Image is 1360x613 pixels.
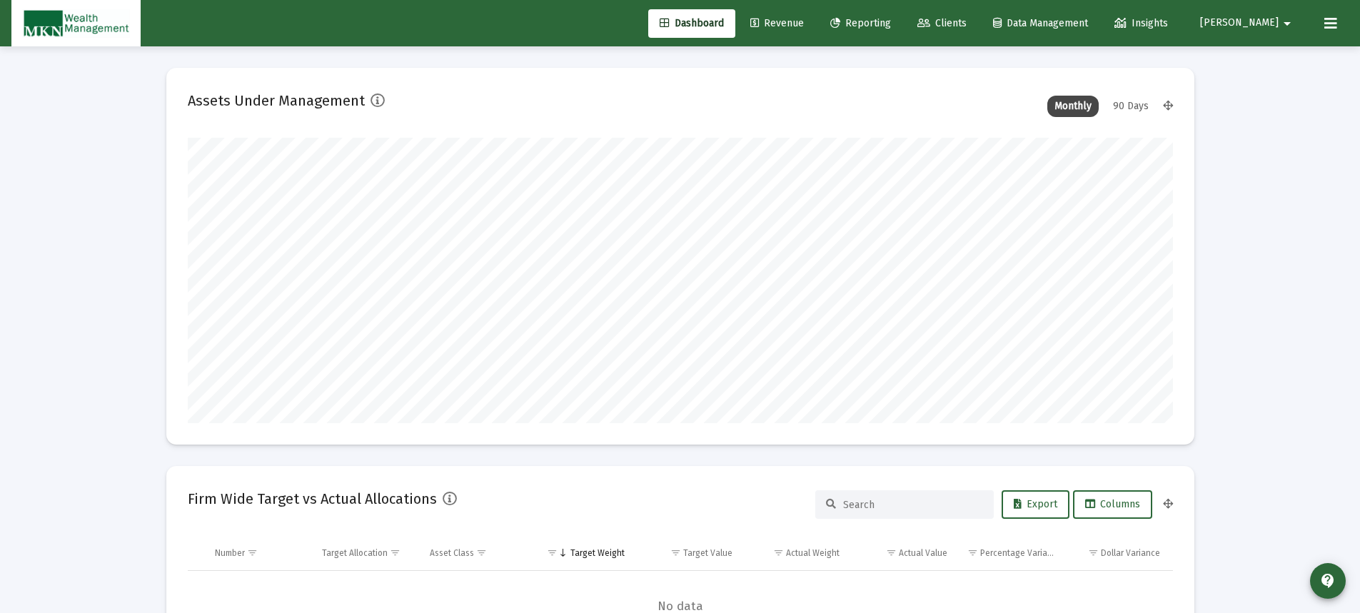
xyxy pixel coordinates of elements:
[906,9,978,38] a: Clients
[1103,9,1179,38] a: Insights
[247,547,258,558] span: Show filter options for column 'Number'
[980,547,1056,559] div: Percentage Variance
[22,9,130,38] img: Dashboard
[742,536,850,570] td: Column Actual Weight
[570,547,625,559] div: Target Weight
[843,499,983,511] input: Search
[547,547,558,558] span: Show filter options for column 'Target Weight'
[786,547,840,559] div: Actual Weight
[1073,490,1152,519] button: Columns
[1002,490,1069,519] button: Export
[886,547,897,558] span: Show filter options for column 'Actual Value'
[188,89,365,112] h2: Assets Under Management
[390,547,401,558] span: Show filter options for column 'Target Allocation'
[993,17,1088,29] span: Data Management
[476,547,487,558] span: Show filter options for column 'Asset Class'
[1088,547,1099,558] span: Show filter options for column 'Dollar Variance'
[739,9,815,38] a: Revenue
[205,536,313,570] td: Column Number
[1279,9,1296,38] mat-icon: arrow_drop_down
[850,536,957,570] td: Column Actual Value
[215,547,245,559] div: Number
[670,547,681,558] span: Show filter options for column 'Target Value'
[982,9,1099,38] a: Data Management
[188,487,437,510] h2: Firm Wide Target vs Actual Allocations
[420,536,528,570] td: Column Asset Class
[773,547,784,558] span: Show filter options for column 'Actual Weight'
[830,17,891,29] span: Reporting
[750,17,804,29] span: Revenue
[683,547,732,559] div: Target Value
[322,547,388,559] div: Target Allocation
[1106,96,1156,117] div: 90 Days
[957,536,1065,570] td: Column Percentage Variance
[1114,17,1168,29] span: Insights
[1319,572,1336,589] mat-icon: contact_support
[635,536,742,570] td: Column Target Value
[1014,498,1057,510] span: Export
[527,536,635,570] td: Column Target Weight
[312,536,420,570] td: Column Target Allocation
[917,17,967,29] span: Clients
[1200,17,1279,29] span: [PERSON_NAME]
[1101,547,1160,559] div: Dollar Variance
[1047,96,1099,117] div: Monthly
[1183,9,1313,37] button: [PERSON_NAME]
[819,9,902,38] a: Reporting
[1085,498,1140,510] span: Columns
[1065,536,1173,570] td: Column Dollar Variance
[899,547,947,559] div: Actual Value
[430,547,474,559] div: Asset Class
[967,547,978,558] span: Show filter options for column 'Percentage Variance'
[660,17,724,29] span: Dashboard
[648,9,735,38] a: Dashboard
